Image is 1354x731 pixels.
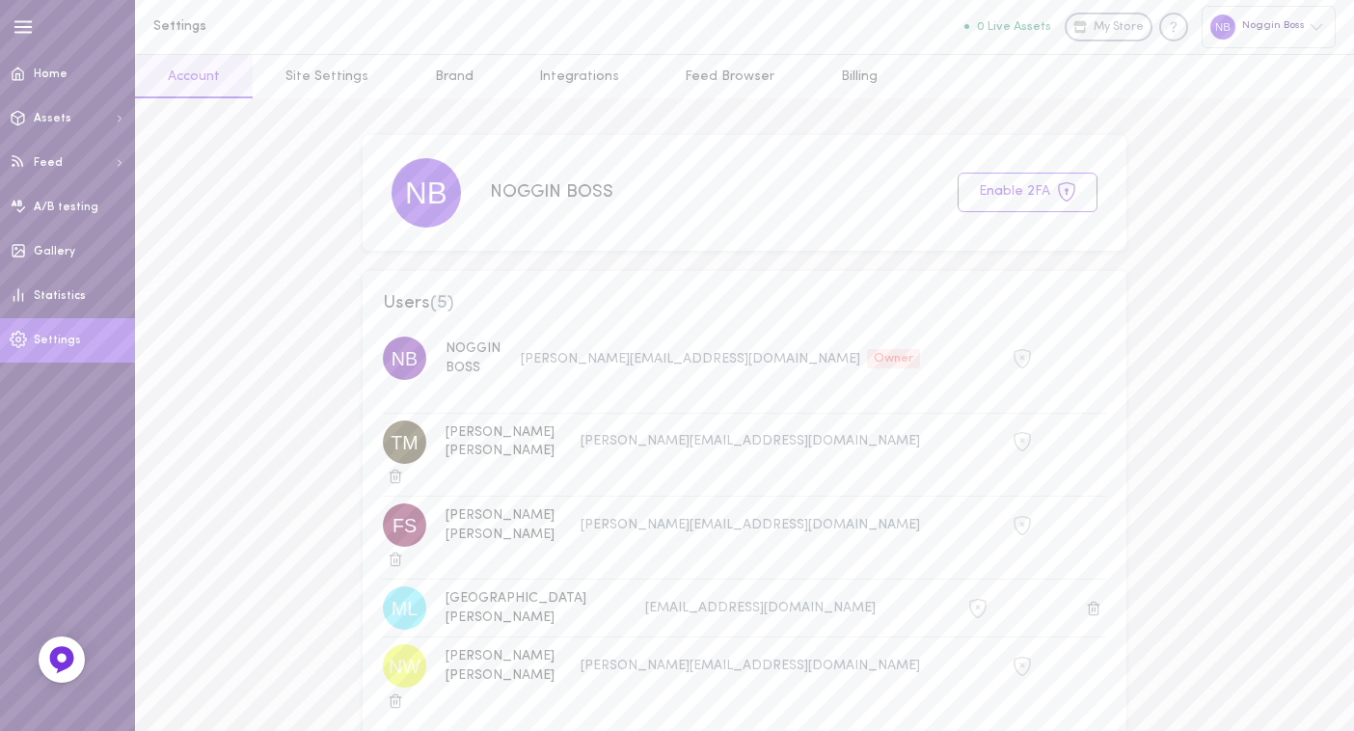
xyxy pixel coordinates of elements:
[581,518,920,532] span: [PERSON_NAME][EMAIL_ADDRESS][DOMAIN_NAME]
[1202,6,1336,47] div: Noggin Boss
[34,157,63,169] span: Feed
[652,55,807,98] a: Feed Browser
[34,335,81,346] span: Settings
[581,659,920,673] span: [PERSON_NAME][EMAIL_ADDRESS][DOMAIN_NAME]
[430,294,454,312] span: ( 5 )
[47,645,76,674] img: Feedback Button
[253,55,401,98] a: Site Settings
[968,600,988,614] span: 2FA is not active
[521,351,860,365] span: [PERSON_NAME][EMAIL_ADDRESS][DOMAIN_NAME]
[446,341,501,375] span: NOGGIN BOSS
[1159,13,1188,41] div: Knowledge center
[581,434,920,448] span: [PERSON_NAME][EMAIL_ADDRESS][DOMAIN_NAME]
[383,291,1105,316] span: Users
[446,508,555,542] span: [PERSON_NAME] [PERSON_NAME]
[446,591,586,625] span: [GEOGRAPHIC_DATA] [PERSON_NAME]
[964,20,1065,34] a: 0 Live Assets
[1013,516,1032,530] span: 2FA is not active
[34,68,68,80] span: Home
[506,55,652,98] a: Integrations
[964,20,1051,33] button: 0 Live Assets
[446,425,555,459] span: [PERSON_NAME] [PERSON_NAME]
[490,183,613,202] span: NOGGIN BOSS
[645,601,876,615] span: [EMAIL_ADDRESS][DOMAIN_NAME]
[1094,19,1144,37] span: My Store
[808,55,910,98] a: Billing
[34,290,86,302] span: Statistics
[402,55,506,98] a: Brand
[958,173,1097,212] button: Enable 2FA
[34,202,98,213] span: A/B testing
[1065,13,1152,41] a: My Store
[34,113,71,124] span: Assets
[446,649,555,683] span: [PERSON_NAME] [PERSON_NAME]
[1013,658,1032,672] span: 2FA is not active
[1013,349,1032,364] span: 2FA is not active
[135,55,253,98] a: Account
[1013,433,1032,447] span: 2FA is not active
[867,349,920,368] div: Owner
[34,246,75,257] span: Gallery
[153,19,472,34] h1: Settings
